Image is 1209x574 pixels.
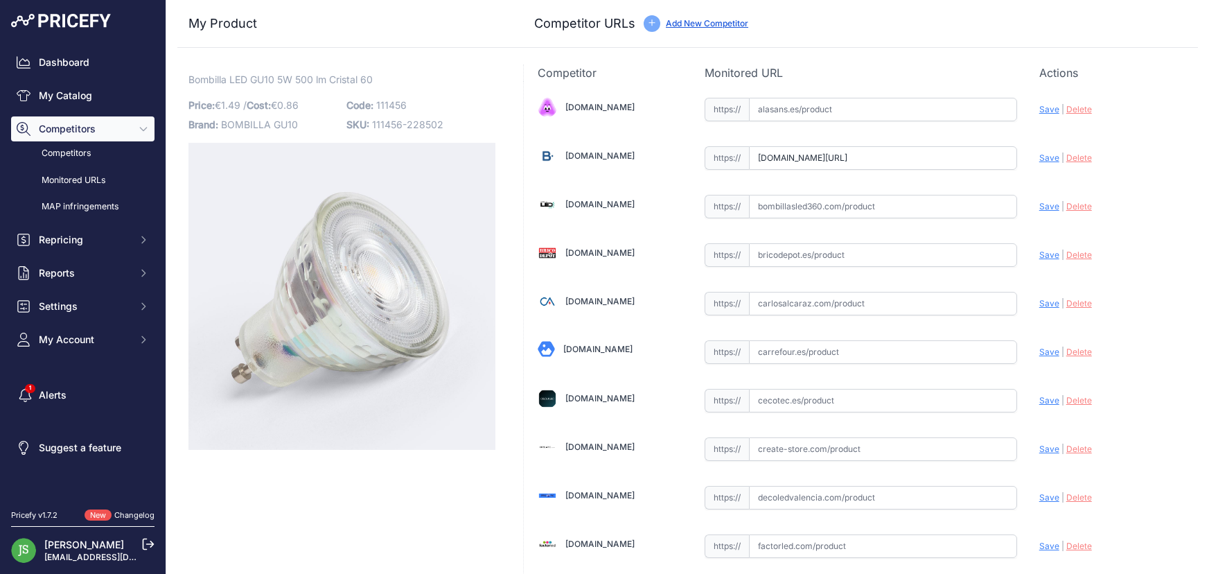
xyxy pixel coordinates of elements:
a: [DOMAIN_NAME] [565,539,635,549]
div: Pricefy v1.7.2 [11,510,58,521]
a: Dashboard [11,50,155,75]
a: MAP infringements [11,195,155,219]
span: | [1061,347,1064,357]
p: Actions [1039,64,1184,81]
a: Competitors [11,141,155,166]
a: [DOMAIN_NAME] [565,490,635,501]
span: Delete [1066,201,1092,211]
span: Delete [1066,153,1092,163]
a: [DOMAIN_NAME] [565,247,635,258]
span: 111456-228502 [372,119,443,130]
span: Delete [1066,395,1092,406]
nav: Sidebar [11,50,155,493]
span: https:// [705,195,749,218]
a: [PERSON_NAME] [44,539,124,550]
a: [DOMAIN_NAME] [565,102,635,112]
span: Save [1039,104,1059,114]
a: My Catalog [11,83,155,108]
span: Save [1039,444,1059,454]
span: Code: [346,99,373,111]
span: https:// [705,243,749,267]
p: Monitored URL [705,64,1017,81]
input: alasans.es/product [749,98,1017,121]
span: Settings [39,299,130,313]
span: | [1061,492,1064,503]
input: cecotec.es/product [749,389,1017,412]
span: Save [1039,347,1059,357]
button: Settings [11,294,155,319]
span: 111456 [376,99,407,111]
span: Delete [1066,541,1092,551]
input: carrefour.es/product [749,340,1017,364]
span: Delete [1066,298,1092,308]
a: Changelog [114,510,155,520]
span: Delete [1066,250,1092,260]
span: | [1061,444,1064,454]
input: bricodepot.es/product [749,243,1017,267]
span: | [1061,395,1064,406]
span: SKU: [346,119,369,130]
span: Delete [1066,444,1092,454]
a: [DOMAIN_NAME] [565,442,635,452]
span: Save [1039,201,1059,211]
input: decoledvalencia.com/product [749,486,1017,510]
span: https:// [705,146,749,170]
a: Suggest a feature [11,435,155,460]
button: Reports [11,261,155,286]
img: Pricefy Logo [11,14,111,28]
input: barcelonaled.com/product [749,146,1017,170]
span: Reports [39,266,130,280]
h3: Competitor URLs [534,14,635,33]
span: Delete [1066,104,1092,114]
span: | [1061,104,1064,114]
button: My Account [11,327,155,352]
span: Cost: [247,99,271,111]
span: BOMBILLA GU10 [221,119,298,130]
span: https:// [705,534,749,558]
span: Save [1039,250,1059,260]
span: | [1061,201,1064,211]
span: Save [1039,395,1059,406]
span: Delete [1066,492,1092,503]
span: Save [1039,541,1059,551]
p: Competitor [538,64,682,81]
span: Competitors [39,122,130,136]
span: https:// [705,389,749,412]
span: My Account [39,333,130,347]
a: [DOMAIN_NAME] [565,199,635,209]
span: Bombilla LED GU10 5W 500 lm Cristal 60 [188,71,373,88]
span: Price: [188,99,215,111]
span: Save [1039,298,1059,308]
a: [DOMAIN_NAME] [565,393,635,403]
span: Repricing [39,233,130,247]
a: Add New Competitor [666,18,748,28]
input: bombillasled360.com/product [749,195,1017,218]
a: [DOMAIN_NAME] [565,150,635,161]
span: Save [1039,153,1059,163]
span: Delete [1066,347,1092,357]
a: [DOMAIN_NAME] [565,296,635,306]
span: | [1061,153,1064,163]
span: Save [1039,492,1059,503]
span: / € [243,99,299,111]
span: | [1061,298,1064,308]
span: https:// [705,98,749,121]
a: Alerts [11,383,155,408]
span: https:// [705,340,749,364]
span: https:// [705,292,749,315]
span: | [1061,541,1064,551]
input: carlosalcaraz.com/product [749,292,1017,315]
span: 0.86 [277,99,299,111]
button: Competitors [11,116,155,141]
span: https:// [705,437,749,461]
input: factorled.com/product [749,534,1017,558]
button: Repricing [11,227,155,252]
a: Monitored URLs [11,168,155,193]
span: | [1061,250,1064,260]
span: 1.49 [221,99,240,111]
input: create-store.com/product [749,437,1017,461]
h3: My Product [188,14,495,33]
a: [EMAIL_ADDRESS][DOMAIN_NAME] [44,552,189,562]
span: Brand: [188,119,218,130]
p: € [188,96,338,115]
